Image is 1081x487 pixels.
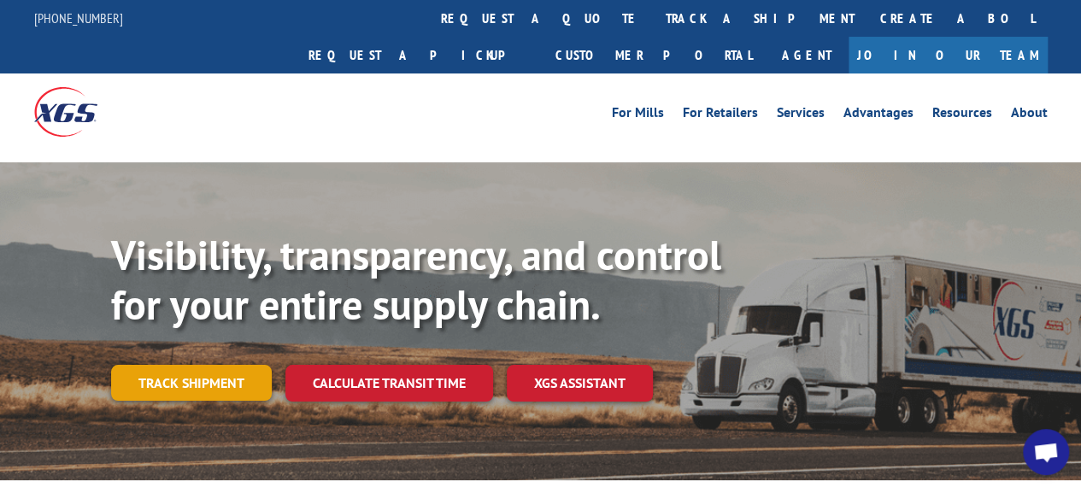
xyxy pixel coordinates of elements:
[543,37,765,73] a: Customer Portal
[111,365,272,401] a: Track shipment
[683,106,758,125] a: For Retailers
[34,9,123,26] a: [PHONE_NUMBER]
[843,106,914,125] a: Advantages
[849,37,1048,73] a: Join Our Team
[612,106,664,125] a: For Mills
[765,37,849,73] a: Agent
[777,106,825,125] a: Services
[285,365,493,402] a: Calculate transit time
[507,365,653,402] a: XGS ASSISTANT
[1011,106,1048,125] a: About
[111,228,721,331] b: Visibility, transparency, and control for your entire supply chain.
[296,37,543,73] a: Request a pickup
[1023,429,1069,475] div: Open chat
[932,106,992,125] a: Resources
